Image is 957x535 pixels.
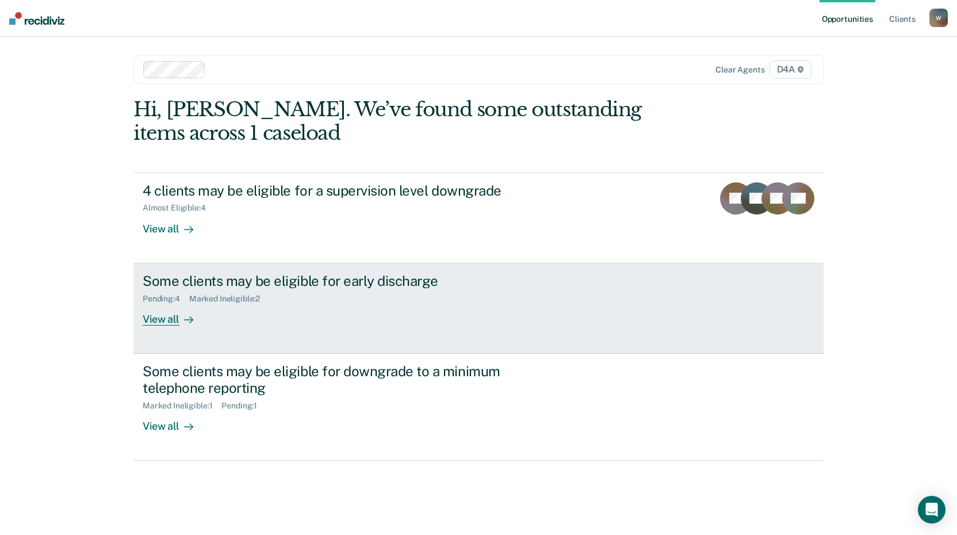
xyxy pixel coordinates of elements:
a: Some clients may be eligible for early dischargePending:4Marked Ineligible:2View all [133,263,824,354]
a: Some clients may be eligible for downgrade to a minimum telephone reportingMarked Ineligible:1Pen... [133,354,824,461]
div: View all [143,303,207,326]
div: 4 clients may be eligible for a supervision level downgrade [143,182,546,199]
div: View all [143,213,207,235]
div: Pending : 4 [143,294,189,304]
div: Clear agents [715,65,764,75]
img: Recidiviz [9,12,64,25]
span: D4A [770,60,811,79]
a: 4 clients may be eligible for a supervision level downgradeAlmost Eligible:4View all [133,173,824,263]
div: Hi, [PERSON_NAME]. We’ve found some outstanding items across 1 caseload [133,98,686,145]
div: Marked Ineligible : 2 [189,294,269,304]
div: Almost Eligible : 4 [143,203,215,213]
div: Marked Ineligible : 1 [143,401,221,411]
div: Some clients may be eligible for downgrade to a minimum telephone reporting [143,363,546,396]
div: Pending : 1 [221,401,266,411]
div: Open Intercom Messenger [918,496,945,523]
button: W [929,9,948,27]
div: Some clients may be eligible for early discharge [143,273,546,289]
div: View all [143,410,207,433]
